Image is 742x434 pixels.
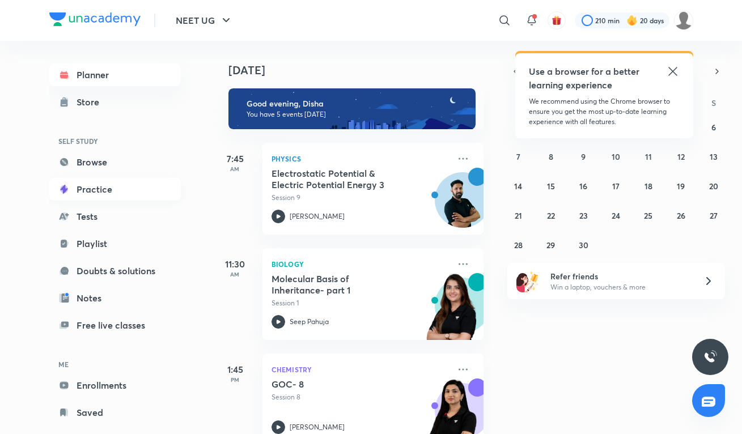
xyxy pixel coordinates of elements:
[228,63,495,77] h4: [DATE]
[272,392,450,402] p: Session 8
[516,270,539,292] img: referral
[213,257,258,271] h5: 11:30
[435,178,490,233] img: Avatar
[213,271,258,278] p: AM
[703,350,717,364] img: ttu
[579,210,588,221] abbr: September 23, 2025
[645,181,652,192] abbr: September 18, 2025
[710,151,718,162] abbr: September 13, 2025
[529,96,680,127] p: We recommend using the Chrome browser to ensure you get the most up-to-date learning experience w...
[272,168,413,190] h5: Electrostatic Potential & Electric Potential Energy 3
[574,177,592,195] button: September 16, 2025
[542,206,560,224] button: September 22, 2025
[626,15,638,26] img: streak
[612,181,620,192] abbr: September 17, 2025
[169,9,240,32] button: NEET UG
[677,181,685,192] abbr: September 19, 2025
[711,122,716,133] abbr: September 6, 2025
[677,151,685,162] abbr: September 12, 2025
[247,99,465,109] h6: Good evening, Disha
[574,206,592,224] button: September 23, 2025
[547,181,555,192] abbr: September 15, 2025
[509,206,527,224] button: September 21, 2025
[607,147,625,165] button: September 10, 2025
[552,15,562,25] img: avatar
[674,11,693,30] img: Disha C
[542,236,560,254] button: September 29, 2025
[272,257,450,271] p: Biology
[516,151,520,162] abbr: September 7, 2025
[49,178,181,201] a: Practice
[574,236,592,254] button: September 30, 2025
[272,193,450,203] p: Session 9
[639,177,658,195] button: September 18, 2025
[514,181,522,192] abbr: September 14, 2025
[677,210,685,221] abbr: September 26, 2025
[612,151,620,162] abbr: September 10, 2025
[509,147,527,165] button: September 7, 2025
[639,206,658,224] button: September 25, 2025
[705,147,723,165] button: September 13, 2025
[290,422,345,432] p: [PERSON_NAME]
[272,298,450,308] p: Session 1
[290,211,345,222] p: [PERSON_NAME]
[509,177,527,195] button: September 14, 2025
[49,91,181,113] a: Store
[672,206,690,224] button: September 26, 2025
[49,314,181,337] a: Free live classes
[607,177,625,195] button: September 17, 2025
[644,210,652,221] abbr: September 25, 2025
[709,181,718,192] abbr: September 20, 2025
[549,151,553,162] abbr: September 8, 2025
[579,181,587,192] abbr: September 16, 2025
[515,210,522,221] abbr: September 21, 2025
[247,110,465,119] p: You have 5 events [DATE]
[49,12,141,29] a: Company Logo
[49,205,181,228] a: Tests
[574,147,592,165] button: September 9, 2025
[213,152,258,165] h5: 7:45
[612,210,620,221] abbr: September 24, 2025
[49,287,181,309] a: Notes
[49,12,141,26] img: Company Logo
[550,282,690,292] p: Win a laptop, vouchers & more
[711,97,716,108] abbr: Saturday
[550,270,690,282] h6: Refer friends
[710,210,718,221] abbr: September 27, 2025
[672,147,690,165] button: September 12, 2025
[645,151,652,162] abbr: September 11, 2025
[228,88,476,129] img: evening
[272,273,413,296] h5: Molecular Basis of Inheritance- part 1
[421,273,484,351] img: unacademy
[213,376,258,383] p: PM
[272,378,413,390] h5: GOC- 8
[579,240,588,250] abbr: September 30, 2025
[542,177,560,195] button: September 15, 2025
[49,151,181,173] a: Browse
[529,65,642,92] h5: Use a browser for a better learning experience
[607,206,625,224] button: September 24, 2025
[49,259,181,282] a: Doubts & solutions
[49,374,181,397] a: Enrollments
[213,363,258,376] h5: 1:45
[542,147,560,165] button: September 8, 2025
[546,240,555,250] abbr: September 29, 2025
[49,232,181,255] a: Playlist
[509,236,527,254] button: September 28, 2025
[547,210,555,221] abbr: September 22, 2025
[290,317,329,327] p: Seep Pahuja
[705,177,723,195] button: September 20, 2025
[49,355,181,374] h6: ME
[639,147,658,165] button: September 11, 2025
[49,131,181,151] h6: SELF STUDY
[77,95,106,109] div: Store
[672,177,690,195] button: September 19, 2025
[705,118,723,136] button: September 6, 2025
[272,363,450,376] p: Chemistry
[49,63,181,86] a: Planner
[548,11,566,29] button: avatar
[213,165,258,172] p: AM
[514,240,523,250] abbr: September 28, 2025
[272,152,450,165] p: Physics
[705,206,723,224] button: September 27, 2025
